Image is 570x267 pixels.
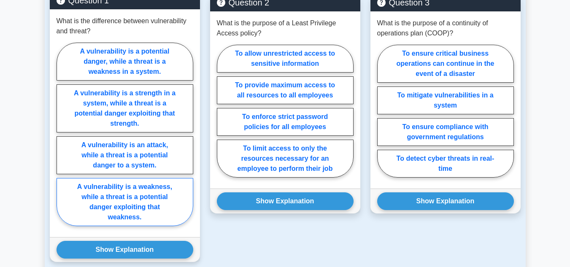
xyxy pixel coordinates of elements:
label: To limit access to only the resources necessary for an employee to perform their job [217,140,354,178]
button: Show Explanation [57,241,193,259]
label: To mitigate vulnerabilities in a system [377,86,514,114]
label: A vulnerability is a strength in a system, while a threat is a potential danger exploiting that s... [57,84,193,132]
label: To enforce strict password policies for all employees [217,108,354,136]
label: A vulnerability is an attack, while a threat is a potential danger to a system. [57,136,193,174]
label: To allow unrestricted access to sensitive information [217,45,354,73]
label: To detect cyber threats in real-time [377,150,514,178]
label: To provide maximum access to all resources to all employees [217,76,354,104]
p: What is the purpose of a Least Privilege Access policy? [217,18,354,38]
label: A vulnerability is a potential danger, while a threat is a weakness in a system. [57,43,193,81]
p: What is the difference between vulnerability and threat? [57,16,193,36]
p: What is the purpose of a continuity of operations plan (COOP)? [377,18,514,38]
button: Show Explanation [217,192,354,210]
label: To ensure critical business operations can continue in the event of a disaster [377,45,514,83]
button: Show Explanation [377,192,514,210]
label: To ensure compliance with government regulations [377,118,514,146]
label: A vulnerability is a weakness, while a threat is a potential danger exploiting that weakness. [57,178,193,226]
